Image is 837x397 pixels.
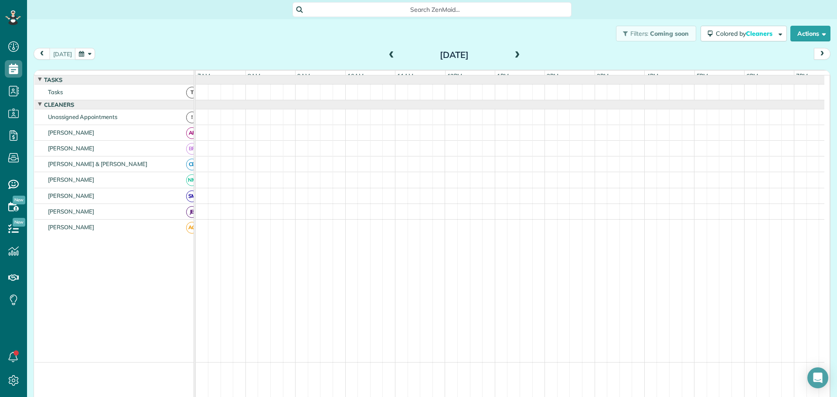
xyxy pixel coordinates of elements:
[46,208,96,215] span: [PERSON_NAME]
[186,87,198,98] span: T
[42,76,64,83] span: Tasks
[13,196,25,204] span: New
[42,101,76,108] span: Cleaners
[186,174,198,186] span: NM
[745,72,760,79] span: 6pm
[395,72,415,79] span: 11am
[46,224,96,231] span: [PERSON_NAME]
[716,30,776,37] span: Colored by
[46,145,96,152] span: [PERSON_NAME]
[13,218,25,227] span: New
[400,50,509,60] h2: [DATE]
[46,160,149,167] span: [PERSON_NAME] & [PERSON_NAME]
[746,30,774,37] span: Cleaners
[790,26,830,41] button: Actions
[46,129,96,136] span: [PERSON_NAME]
[46,192,96,199] span: [PERSON_NAME]
[346,72,365,79] span: 10am
[650,30,689,37] span: Coming soon
[446,72,464,79] span: 12pm
[645,72,660,79] span: 4pm
[186,222,198,234] span: AG
[630,30,649,37] span: Filters:
[794,72,810,79] span: 7pm
[186,159,198,170] span: CB
[46,113,119,120] span: Unassigned Appointments
[186,190,198,202] span: SM
[186,127,198,139] span: AF
[814,48,830,60] button: next
[695,72,710,79] span: 5pm
[246,72,262,79] span: 8am
[701,26,787,41] button: Colored byCleaners
[196,72,212,79] span: 7am
[545,72,560,79] span: 2pm
[46,88,65,95] span: Tasks
[186,112,198,123] span: !
[34,48,50,60] button: prev
[46,176,96,183] span: [PERSON_NAME]
[595,72,610,79] span: 3pm
[186,206,198,218] span: JB
[49,48,76,60] button: [DATE]
[807,367,828,388] div: Open Intercom Messenger
[186,143,198,155] span: BR
[495,72,510,79] span: 1pm
[296,72,312,79] span: 9am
